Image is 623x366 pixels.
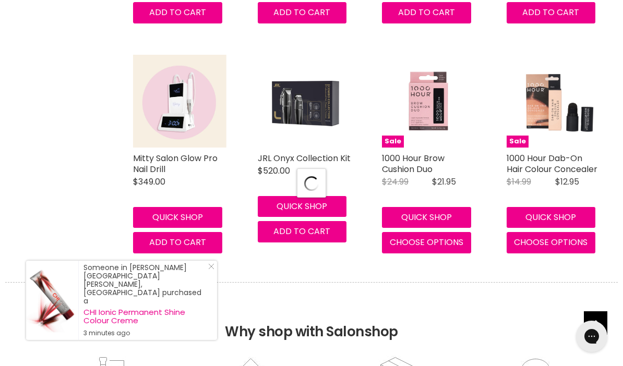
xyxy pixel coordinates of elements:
[382,232,471,253] button: Choose options
[208,263,214,270] svg: Close Icon
[507,136,529,148] span: Sale
[83,329,207,337] small: 3 minutes ago
[382,207,471,228] button: Quick shop
[133,207,222,228] button: Quick shop
[258,152,351,164] a: JRL Onyx Collection Kit
[258,55,351,148] img: JRL Onyx Collection Kit
[133,176,165,188] span: $349.00
[507,207,596,228] button: Quick shop
[555,176,579,188] span: $12.95
[133,232,222,253] button: Add to cart
[133,55,226,148] a: Mitty Salon Glow Pro Nail Drill Mitty Salon Glow Pro Nail Drill
[507,55,600,148] img: 1000 Hour Dab-On Hair Colour Concealer
[258,165,290,177] span: $520.00
[258,196,347,217] button: Quick shop
[507,152,597,175] a: 1000 Hour Dab-On Hair Colour Concealer
[26,261,78,340] a: Visit product page
[258,221,347,242] button: Add to cart
[390,236,463,248] span: Choose options
[584,311,607,335] a: Back to top
[273,6,330,18] span: Add to cart
[507,232,596,253] button: Choose options
[398,6,455,18] span: Add to cart
[204,263,214,274] a: Close Notification
[83,308,207,325] a: CHI Ionic Permanent Shine Colour Creme
[507,55,600,148] a: 1000 Hour Dab-On Hair Colour Concealer 1000 Hour Dab-On Hair Colour Concealer Sale
[382,55,475,148] a: 1000 Hour Brow Cushion Duo 1000 Hour Brow Cushion Duo Sale
[273,225,330,237] span: Add to cart
[149,236,206,248] span: Add to cart
[133,55,226,148] img: Mitty Salon Glow Pro Nail Drill
[382,176,409,188] span: $24.99
[258,2,347,23] button: Add to cart
[571,317,613,356] iframe: Gorgias live chat messenger
[5,282,618,356] h2: Why shop with Salonshop
[507,176,531,188] span: $14.99
[507,2,596,23] button: Add to cart
[432,176,456,188] span: $21.95
[83,263,207,337] div: Someone in [PERSON_NAME][GEOGRAPHIC_DATA][PERSON_NAME], [GEOGRAPHIC_DATA] purchased a
[133,152,218,175] a: Mitty Salon Glow Pro Nail Drill
[584,311,607,338] span: Back to top
[522,6,579,18] span: Add to cart
[133,2,222,23] button: Add to cart
[514,236,588,248] span: Choose options
[382,152,445,175] a: 1000 Hour Brow Cushion Duo
[382,55,475,148] img: 1000 Hour Brow Cushion Duo
[382,2,471,23] button: Add to cart
[382,136,404,148] span: Sale
[149,6,206,18] span: Add to cart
